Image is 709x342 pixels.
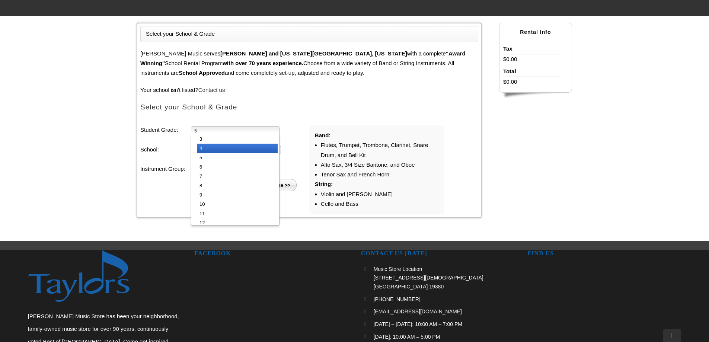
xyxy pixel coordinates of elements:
[197,181,278,190] li: 8
[140,145,191,154] label: School:
[197,134,278,144] li: 3
[146,29,215,39] li: Select your School & Grade
[321,170,439,179] li: Tenor Sax and French Horn
[197,153,278,162] li: 5
[374,265,515,291] p: Music Store Location [STREET_ADDRESS][DEMOGRAPHIC_DATA] [GEOGRAPHIC_DATA] 19380
[321,140,439,160] li: Flutes, Trumpet, Trombone, Clarinet, Snare Drum, and Bell Kit
[374,309,462,314] span: [EMAIL_ADDRESS][DOMAIN_NAME]
[503,77,561,87] li: $0.00
[321,199,439,209] li: Cello and Bass
[179,70,225,76] strong: School Approved
[374,295,515,304] a: [PHONE_NUMBER]
[194,250,348,258] h2: FACEBOOK
[197,144,278,153] li: 4
[220,50,407,57] strong: [PERSON_NAME] and [US_STATE][GEOGRAPHIC_DATA], [US_STATE]
[503,54,561,64] li: $0.00
[197,162,278,172] li: 6
[197,190,278,199] li: 9
[140,85,478,95] p: Your school isn't listed?
[321,189,439,199] li: Violin and [PERSON_NAME]
[140,49,478,78] p: [PERSON_NAME] Music serves with a complete School Rental Program Choose from a wide variety of Ba...
[374,320,515,329] p: [DATE] – [DATE]: 10:00 AM – 7:00 PM
[528,250,681,258] h2: FIND US
[374,307,515,316] a: [EMAIL_ADDRESS][DOMAIN_NAME]
[315,132,331,138] strong: Band:
[223,60,303,66] strong: with over 70 years experience.
[197,172,278,181] li: 7
[499,26,572,39] h2: Rental Info
[503,67,561,77] li: Total
[197,218,278,227] li: 12
[28,250,145,303] img: footer-logo
[198,87,225,93] a: Contact us
[499,93,572,99] img: sidebar-footer.png
[503,44,561,54] li: Tax
[197,199,278,209] li: 10
[140,125,191,135] label: Student Grade:
[321,160,439,170] li: Alto Sax, 3/4 Size Baritone, and Oboe
[140,164,191,174] label: Instrument Group:
[194,127,269,135] span: 5
[140,50,466,66] strong: "Award Winning"
[197,209,278,218] li: 11
[361,250,515,258] h2: CONTACT US [DATE]
[374,333,515,342] p: [DATE]: 10:00 AM – 5:00 PM
[140,103,478,112] h2: Select your School & Grade
[315,181,333,187] strong: String:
